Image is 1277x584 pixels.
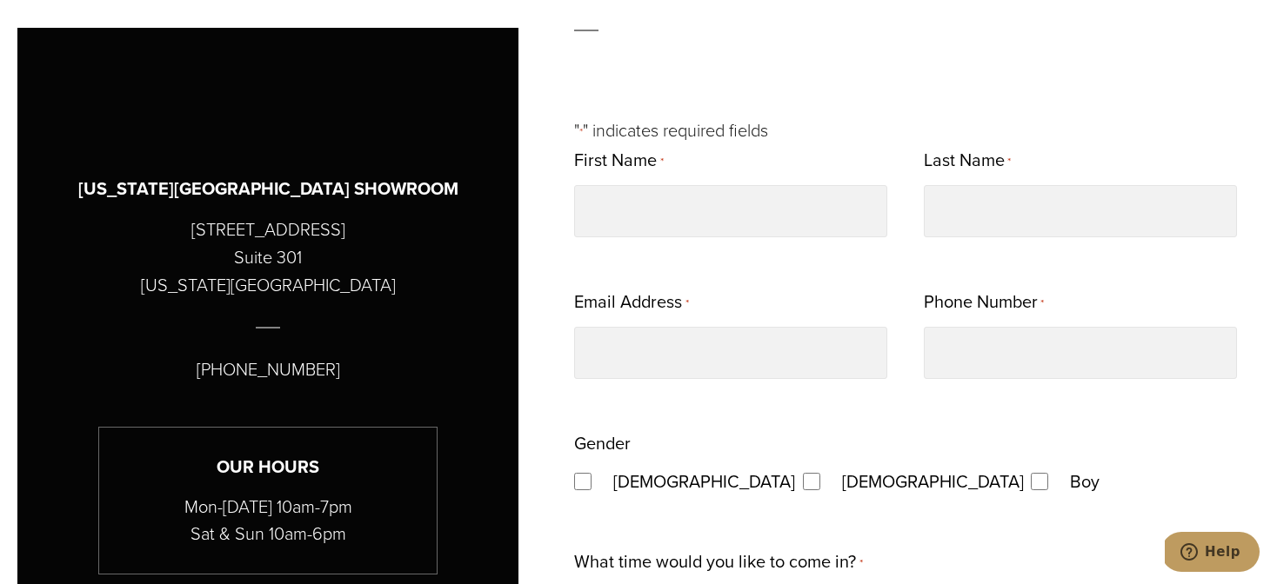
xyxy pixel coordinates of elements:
[574,286,688,320] label: Email Address
[1165,532,1260,575] iframe: Opens a widget where you can chat to one of our agents
[197,355,340,383] p: [PHONE_NUMBER]
[1053,466,1117,497] label: Boy
[574,144,663,178] label: First Name
[924,144,1011,178] label: Last Name
[924,286,1044,320] label: Phone Number
[574,546,862,580] label: What time would you like to come in?
[825,466,1025,497] label: [DEMOGRAPHIC_DATA]
[596,466,796,497] label: [DEMOGRAPHIC_DATA]
[141,216,396,299] p: [STREET_ADDRESS] Suite 301 [US_STATE][GEOGRAPHIC_DATA]
[574,428,631,459] legend: Gender
[78,176,458,202] h3: [US_STATE][GEOGRAPHIC_DATA] SHOWROOM
[574,116,1260,144] p: " " indicates required fields
[99,454,437,481] h3: Our Hours
[99,494,437,547] p: Mon-[DATE] 10am-7pm Sat & Sun 10am-6pm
